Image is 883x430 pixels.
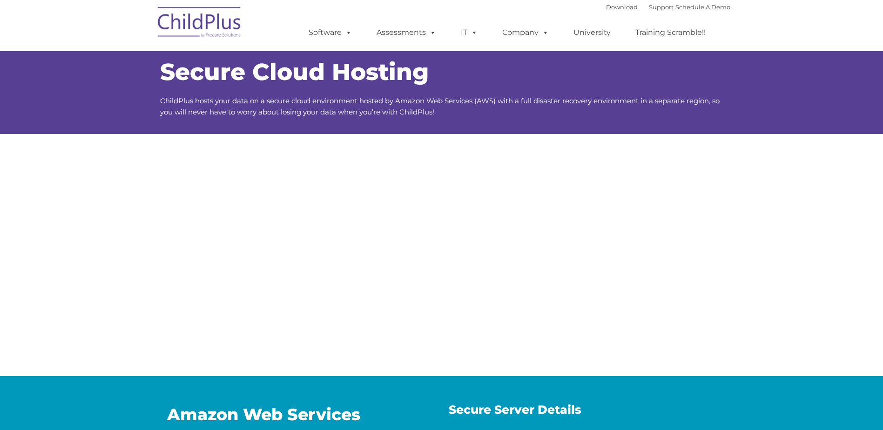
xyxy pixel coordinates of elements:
a: Download [606,3,638,11]
span: ChildPlus hosts your data on a secure cloud environment hosted by Amazon Web Services (AWS) with ... [160,96,720,116]
a: Assessments [367,23,445,42]
a: IT [452,23,487,42]
a: Training Scramble!! [626,23,715,42]
span: Se [449,403,464,417]
img: ChildPlus by Procare Solutions [153,0,246,47]
font: | [606,3,730,11]
a: Software [299,23,361,42]
span: cure Server Details [464,403,581,417]
span: Secure Cloud Hosting [160,58,429,86]
span: Amazon Web Services [167,404,360,424]
a: Support [649,3,674,11]
a: Schedule A Demo [675,3,730,11]
a: Company [493,23,558,42]
a: University [564,23,620,42]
